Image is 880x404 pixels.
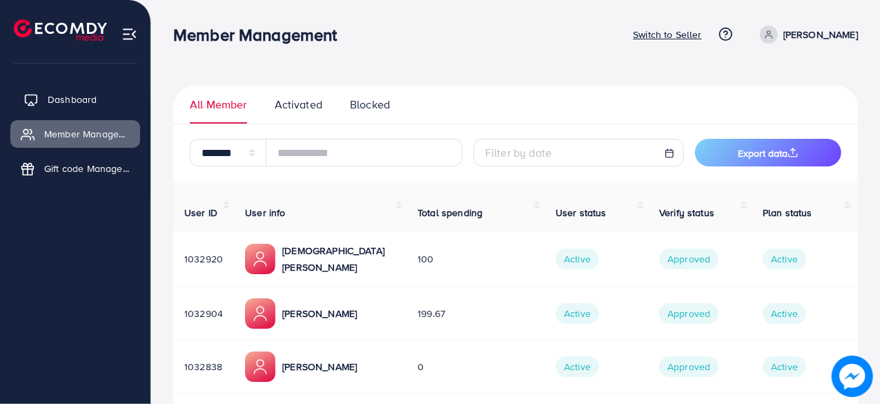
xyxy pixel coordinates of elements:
span: Active [763,356,806,377]
span: Plan status [763,206,812,220]
img: logo [14,19,107,41]
img: ic-member-manager.00abd3e0.svg [245,298,275,329]
span: Total spending [418,206,482,220]
span: User ID [184,206,217,220]
span: Dashboard [48,93,97,106]
span: Active [763,303,806,324]
span: User info [245,206,285,220]
h3: Member Management [173,25,349,45]
span: Active [763,249,806,269]
img: image [833,357,872,396]
button: Export data [695,139,841,166]
img: ic-member-manager.00abd3e0.svg [245,352,275,382]
a: Dashboard [10,86,140,113]
span: 1032904 [184,307,223,320]
span: 0 [418,360,424,374]
span: Export data [738,146,799,160]
p: Switch to Seller [633,26,702,43]
span: 1032920 [184,252,223,266]
a: [PERSON_NAME] [754,26,858,44]
p: [PERSON_NAME] [282,358,357,375]
p: [PERSON_NAME] [783,26,858,43]
span: Approved [659,249,718,269]
span: All Member [190,97,247,113]
span: 100 [418,252,433,266]
img: menu [121,26,137,42]
p: [PERSON_NAME] [282,305,357,322]
span: Verify status [659,206,714,220]
span: Activated [275,97,322,113]
span: 1032838 [184,360,222,374]
span: Active [556,303,599,324]
span: Approved [659,303,718,324]
span: Gift code Management [44,162,130,175]
p: [DEMOGRAPHIC_DATA][PERSON_NAME] [282,242,395,276]
a: Gift code Management [10,155,140,182]
span: Active [556,356,599,377]
span: 199.67 [418,307,445,320]
span: User status [556,206,607,220]
a: Member Management [10,120,140,148]
span: Active [556,249,599,269]
span: Approved [659,356,718,377]
span: Member Management [44,127,130,141]
img: ic-member-manager.00abd3e0.svg [245,244,275,274]
span: Blocked [350,97,390,113]
span: Filter by date [485,145,551,160]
